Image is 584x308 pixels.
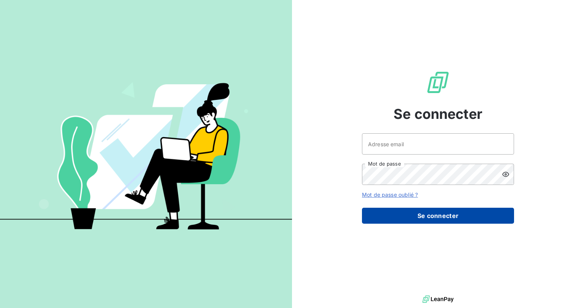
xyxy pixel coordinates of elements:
button: Se connecter [362,208,514,224]
a: Mot de passe oublié ? [362,191,418,198]
img: Logo LeanPay [426,70,450,95]
img: logo [422,294,454,305]
input: placeholder [362,133,514,155]
span: Se connecter [394,104,482,124]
